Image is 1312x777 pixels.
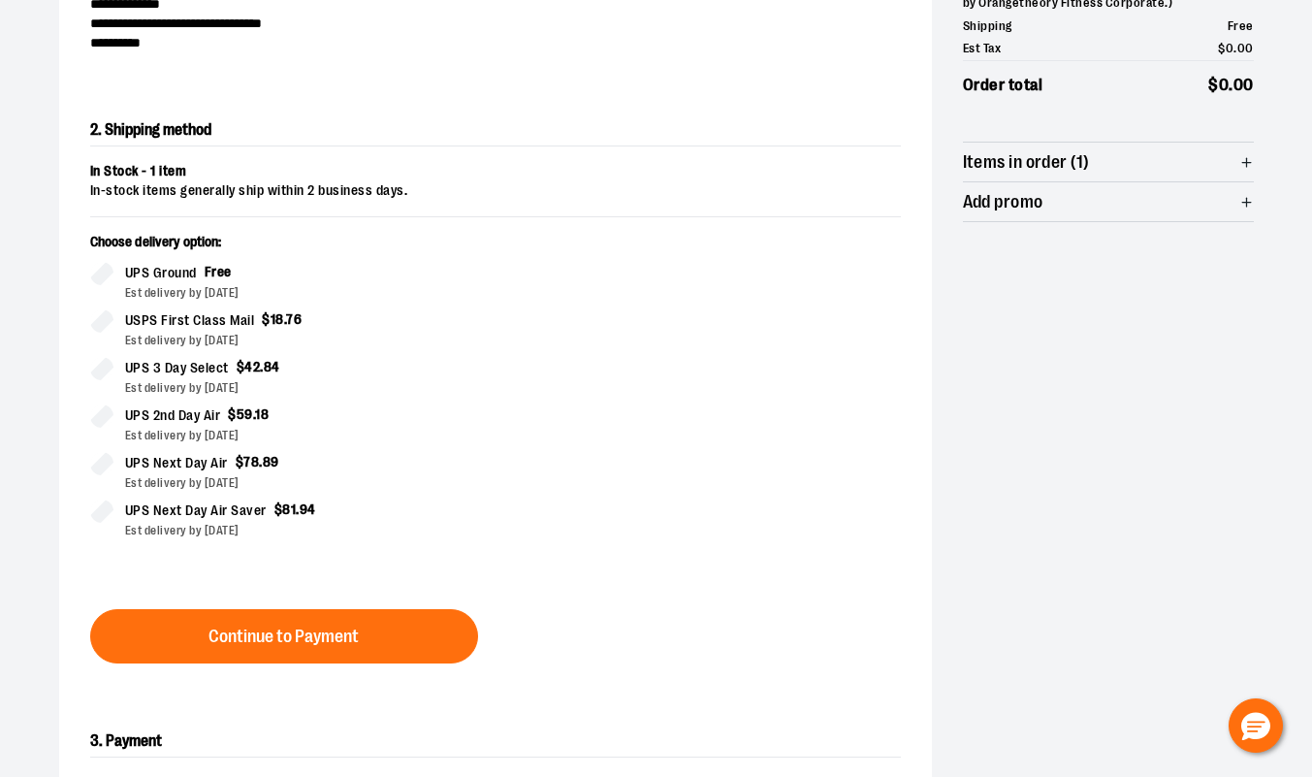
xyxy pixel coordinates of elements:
[963,182,1254,221] button: Add promo
[236,454,244,469] span: $
[243,454,259,469] span: 78
[125,427,480,444] div: Est delivery by [DATE]
[255,406,269,422] span: 18
[286,311,302,327] span: 76
[90,357,113,380] input: UPS 3 Day Select$42.84Est delivery by [DATE]
[125,309,255,332] span: USPS First Class Mail
[263,454,279,469] span: 89
[90,452,113,475] input: UPS Next Day Air$78.89Est delivery by [DATE]
[963,16,1012,36] span: Shipping
[1219,76,1230,94] span: 0
[125,262,197,284] span: UPS Ground
[125,379,480,397] div: Est delivery by [DATE]
[90,262,113,285] input: UPS GroundFreeEst delivery by [DATE]
[1229,76,1233,94] span: .
[1226,41,1234,55] span: 0
[1218,41,1226,55] span: $
[125,405,221,427] span: UPS 2nd Day Air
[90,233,480,262] p: Choose delivery option:
[125,522,480,539] div: Est delivery by [DATE]
[244,359,260,374] span: 42
[205,264,232,279] span: Free
[125,500,267,522] span: UPS Next Day Air Saver
[90,114,901,146] h2: 2. Shipping method
[125,357,229,379] span: UPS 3 Day Select
[1229,698,1283,753] button: Hello, have a question? Let’s chat.
[90,609,478,664] button: Continue to Payment
[237,406,253,422] span: 59
[963,193,1043,211] span: Add promo
[90,500,113,523] input: UPS Next Day Air Saver$81.94Est delivery by [DATE]
[259,454,263,469] span: .
[125,332,480,349] div: Est delivery by [DATE]
[1228,18,1254,33] span: Free
[125,284,480,302] div: Est delivery by [DATE]
[264,359,280,374] span: 84
[90,309,113,333] input: USPS First Class Mail$18.76Est delivery by [DATE]
[90,181,901,201] div: In-stock items generally ship within 2 business days.
[237,359,245,374] span: $
[284,311,287,327] span: .
[125,474,480,492] div: Est delivery by [DATE]
[282,502,296,517] span: 81
[253,406,256,422] span: .
[90,405,113,428] input: UPS 2nd Day Air$59.18Est delivery by [DATE]
[208,628,359,646] span: Continue to Payment
[90,162,901,181] div: In Stock - 1 item
[260,359,264,374] span: .
[274,502,283,517] span: $
[271,311,284,327] span: 18
[963,153,1090,172] span: Items in order (1)
[125,452,228,474] span: UPS Next Day Air
[963,73,1043,98] span: Order total
[228,406,237,422] span: $
[1233,76,1254,94] span: 00
[1208,76,1219,94] span: $
[90,726,901,758] h2: 3. Payment
[1237,41,1254,55] span: 00
[296,502,300,517] span: .
[300,502,316,517] span: 94
[1233,41,1237,55] span: .
[963,143,1254,181] button: Items in order (1)
[963,39,1002,58] span: Est Tax
[262,311,271,327] span: $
